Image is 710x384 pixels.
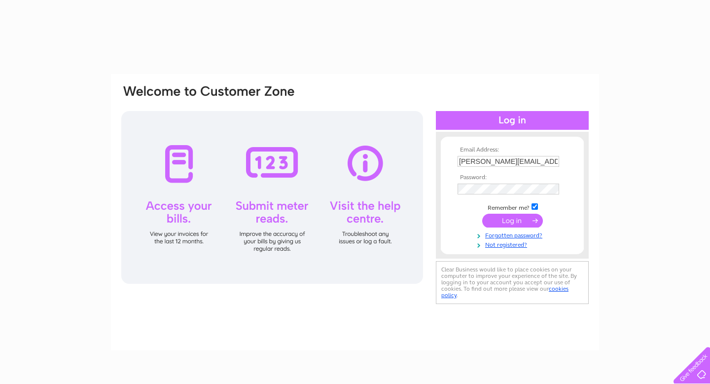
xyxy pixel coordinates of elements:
[455,174,569,181] th: Password:
[455,147,569,154] th: Email Address:
[482,214,543,228] input: Submit
[441,285,568,299] a: cookies policy
[458,230,569,239] a: Forgotten password?
[436,261,589,304] div: Clear Business would like to place cookies on your computer to improve your experience of the sit...
[455,202,569,212] td: Remember me?
[458,239,569,249] a: Not registered?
